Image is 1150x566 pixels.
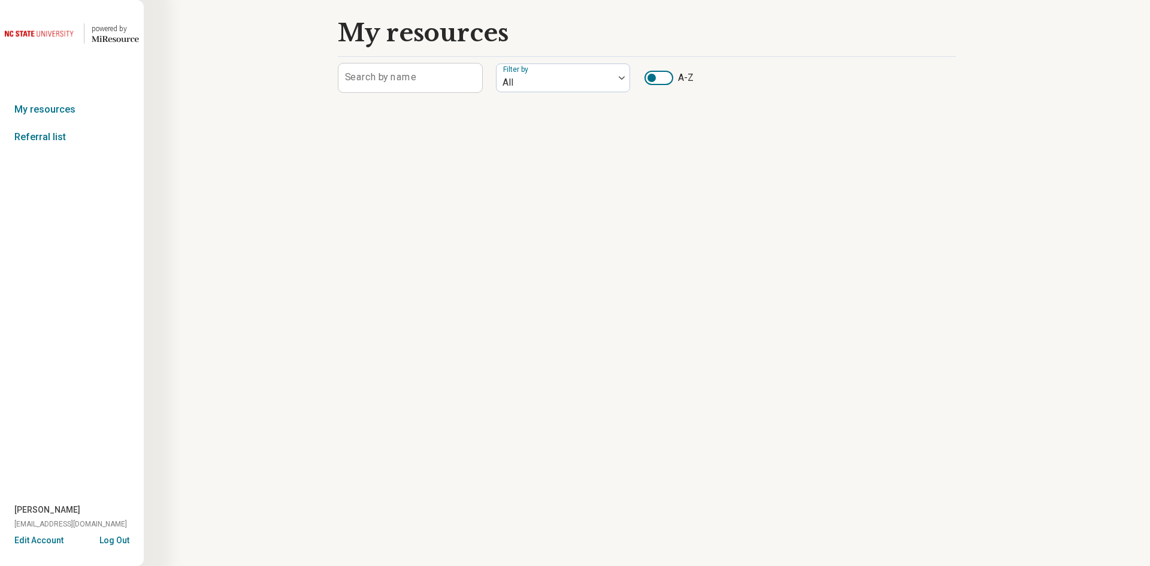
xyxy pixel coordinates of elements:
button: Log Out [99,534,129,544]
span: [EMAIL_ADDRESS][DOMAIN_NAME] [14,519,127,529]
label: Filter by [503,65,531,74]
img: North Carolina State University [5,19,77,48]
label: A-Z [644,71,694,85]
button: Edit Account [14,534,63,547]
h1: My resources [338,19,509,47]
label: Search by name [345,72,416,82]
span: [PERSON_NAME] [14,504,80,516]
a: North Carolina State University powered by [5,19,139,48]
div: powered by [92,23,139,34]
